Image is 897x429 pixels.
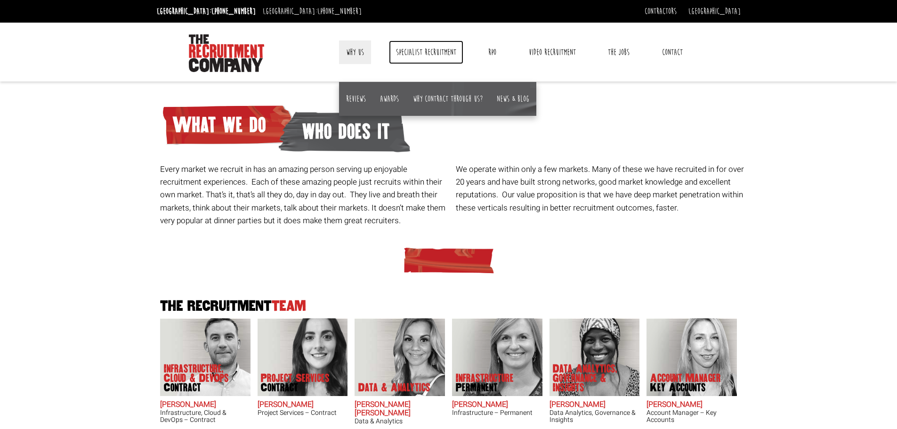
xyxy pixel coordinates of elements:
[339,40,371,64] a: Why Us
[272,298,306,314] span: Team
[688,6,741,16] a: [GEOGRAPHIC_DATA]
[413,94,483,104] a: Why contract through us?
[456,383,514,392] span: Permanent
[164,364,239,392] p: Infrastructure, Cloud & DevOps
[258,409,348,416] h3: Project Services – Contract
[452,318,542,396] img: Amanda Evans's Our Infrastructure Permanent
[456,163,744,214] p: We operate within only a few markets. Many of these we have recruited in for over 20 years and ha...
[550,409,640,424] h3: Data Analytics, Governance & Insights
[164,383,239,392] span: Contract
[646,318,737,396] img: Frankie Gaffney's our Account Manager Key Accounts
[211,6,256,16] a: [PHONE_NUMBER]
[481,40,503,64] a: RPO
[645,6,677,16] a: Contractors
[646,401,737,409] h2: [PERSON_NAME]
[317,6,362,16] a: [PHONE_NUMBER]
[160,409,251,424] h3: Infrastructure, Cloud & DevOps – Contract
[452,401,542,409] h2: [PERSON_NAME]
[655,40,690,64] a: Contact
[355,318,445,396] img: Anna-Maria Julie does Data & Analytics
[157,299,741,314] h2: The Recruitment
[389,40,463,64] a: Specialist Recruitment
[160,163,449,227] p: Every market we recruit in has an amazing person serving up enjoyable recruitment experiences. Ea...
[260,4,364,19] li: [GEOGRAPHIC_DATA]:
[257,318,347,396] img: Claire Sheerin does Project Services Contract
[346,94,366,104] a: Reviews
[650,373,721,392] p: Account Manager
[355,418,445,425] h3: Data & Analytics
[549,318,639,396] img: Chipo Riva does Data Analytics, Governance & Insights
[160,318,251,396] img: Adam Eshet does Infrastructure, Cloud & DevOps Contract
[497,94,529,104] a: News & Blog
[261,373,330,392] p: Project Services
[355,401,445,417] h2: [PERSON_NAME] [PERSON_NAME]
[160,401,251,409] h2: [PERSON_NAME]
[189,34,264,72] img: The Recruitment Company
[650,383,721,392] span: Key Accounts
[154,4,258,19] li: [GEOGRAPHIC_DATA]:
[456,373,514,392] p: Infrastructure
[522,40,583,64] a: Video Recruitment
[646,409,737,424] h3: Account Manager – Key Accounts
[261,383,330,392] span: Contract
[601,40,637,64] a: The Jobs
[452,409,542,416] h3: Infrastructure – Permanent
[358,383,430,392] p: Data & Analytics
[550,401,640,409] h2: [PERSON_NAME]
[553,364,628,392] p: Data Analytics, Governance & Insights
[258,401,348,409] h2: [PERSON_NAME]
[677,202,679,214] span: .
[380,94,399,104] a: Awards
